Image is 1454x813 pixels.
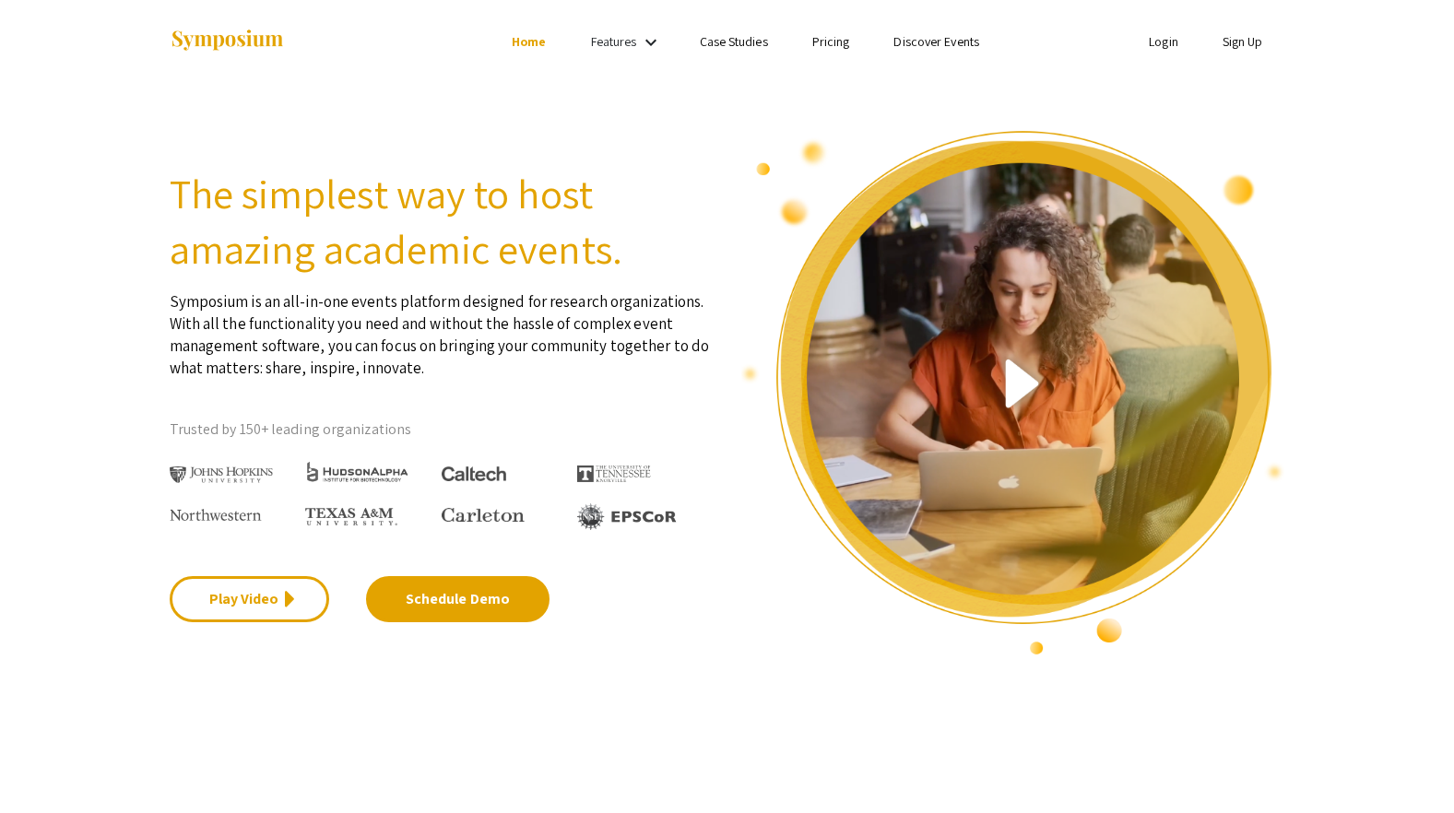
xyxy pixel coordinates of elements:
img: Caltech [442,466,506,482]
a: Features [591,33,637,50]
p: Trusted by 150+ leading organizations [170,416,714,443]
img: HudsonAlpha [305,461,409,482]
a: Discover Events [893,33,979,50]
img: EPSCOR [577,503,679,530]
img: Texas A&M University [305,508,397,526]
p: Symposium is an all-in-one events platform designed for research organizations. With all the func... [170,277,714,379]
img: Northwestern [170,509,262,520]
img: video overview of Symposium [741,129,1285,656]
a: Home [512,33,546,50]
a: Pricing [812,33,850,50]
img: The University of Tennessee [577,465,651,482]
img: Johns Hopkins University [170,466,274,484]
a: Login [1149,33,1178,50]
img: Symposium by ForagerOne [170,29,285,53]
iframe: Chat [1376,730,1440,799]
a: Case Studies [700,33,768,50]
a: Sign Up [1223,33,1263,50]
img: Carleton [442,508,525,523]
a: Schedule Demo [366,576,550,622]
h2: The simplest way to host amazing academic events. [170,166,714,277]
a: Play Video [170,576,329,622]
mat-icon: Expand Features list [640,31,662,53]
